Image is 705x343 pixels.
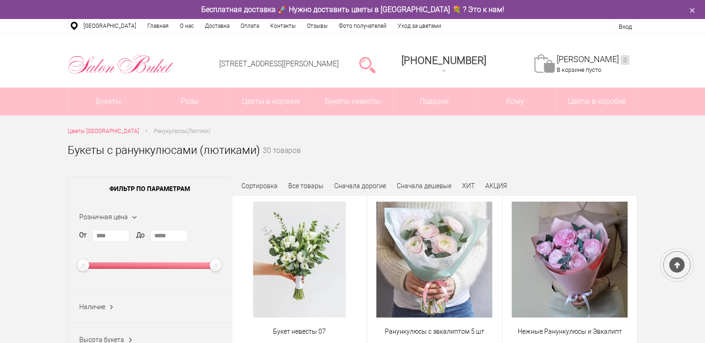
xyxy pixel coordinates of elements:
[475,88,556,115] span: Кому
[397,182,451,190] a: Сначала дешевые
[219,59,339,68] a: [STREET_ADDRESS][PERSON_NAME]
[557,54,629,65] a: [PERSON_NAME]
[68,177,232,200] span: Фильтр по параметрам
[241,182,278,190] span: Сортировка
[154,128,210,134] span: Ранукулюсы(Лютики)
[231,88,312,115] a: Цветы в корзине
[462,182,475,190] a: ХИТ
[392,19,447,33] a: Уход за цветами
[557,66,601,73] span: В корзине пусто
[61,5,645,14] div: Бесплатная доставка 🚀 Нужно доставить цветы в [GEOGRAPHIC_DATA] 💐 ? Это к нам!
[556,88,637,115] a: Цветы в коробке
[238,327,361,337] a: Букет невесты 07
[301,19,333,33] a: Отзывы
[235,19,265,33] a: Оплата
[401,55,486,66] span: [PHONE_NUMBER]
[68,127,139,136] a: Цветы [GEOGRAPHIC_DATA]
[79,213,128,221] span: Розничная цена
[508,327,631,337] a: Нежные Ранункулюсы и Эвкалипт
[394,88,475,115] a: Подарки
[68,88,149,115] a: Букеты
[334,182,386,190] a: Сначала дорогие
[68,142,260,159] h1: Букеты с ранункулюсами (лютиками)
[136,230,145,240] label: До
[149,88,230,115] a: Розы
[142,19,174,33] a: Главная
[312,88,393,115] a: Букеты невесты
[512,202,628,318] img: Нежные Ранункулюсы и Эвкалипт
[333,19,392,33] a: Фото получателей
[619,23,632,30] a: Вход
[373,327,496,337] a: Ранункулюсы с эвкалиптом 5 шт
[68,52,174,76] img: Цветы Нижний Новгород
[174,19,199,33] a: О нас
[68,128,139,134] span: Цветы [GEOGRAPHIC_DATA]
[78,19,142,33] a: [GEOGRAPHIC_DATA]
[79,303,105,311] span: Наличие
[485,182,507,190] a: АКЦИЯ
[79,230,87,240] label: От
[263,147,301,170] small: 30 товаров
[396,51,492,78] a: [PHONE_NUMBER]
[621,55,629,65] ins: 0
[265,19,301,33] a: Контакты
[199,19,235,33] a: Доставка
[376,202,492,318] img: Ранункулюсы с эвкалиптом 5 шт
[288,182,324,190] a: Все товары
[253,202,346,318] img: Букет невесты 07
